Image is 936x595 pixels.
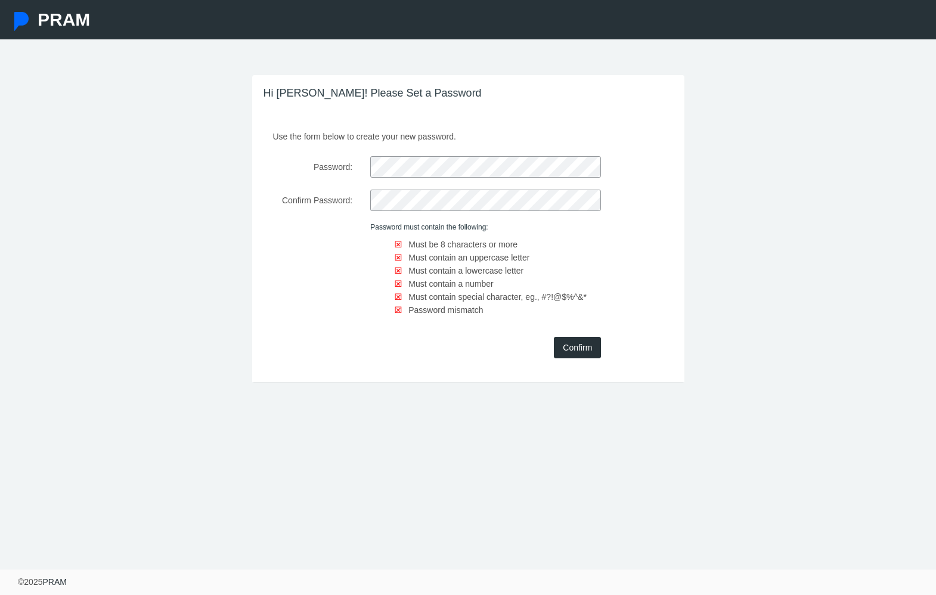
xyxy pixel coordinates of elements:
[264,126,672,143] p: Use the form below to create your new password.
[408,266,523,275] span: Must contain a lowercase letter
[408,253,529,262] span: Must contain an uppercase letter
[12,12,31,31] img: Pram Partner
[255,156,362,178] label: Password:
[408,292,587,302] span: Must contain special character, eg., #?!@$%^&*
[18,575,67,588] div: © 2025
[408,240,517,249] span: Must be 8 characters or more
[38,10,90,29] span: PRAM
[370,223,601,231] h6: Password must contain the following:
[42,577,66,587] a: PRAM
[408,305,483,315] span: Password mismatch
[554,337,601,358] input: Confirm
[255,190,362,211] label: Confirm Password:
[408,279,493,289] span: Must contain a number
[252,75,684,112] h3: Hi [PERSON_NAME]! Please Set a Password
